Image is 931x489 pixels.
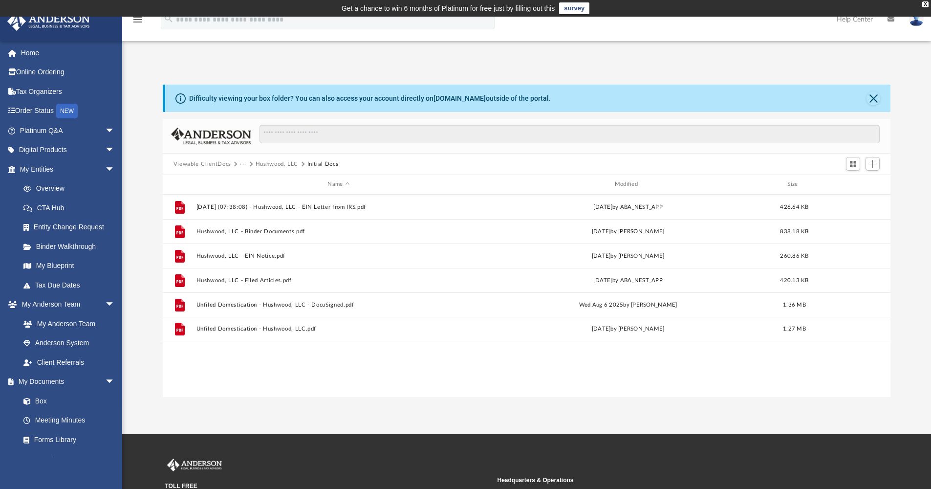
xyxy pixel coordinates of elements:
a: My Documentsarrow_drop_down [7,372,125,392]
button: Initial Docs [307,160,339,169]
div: [DATE] by [PERSON_NAME] [485,325,770,333]
a: Digital Productsarrow_drop_down [7,140,130,160]
a: My Blueprint [14,256,125,276]
a: My Entitiesarrow_drop_down [7,159,130,179]
button: Hushwood, LLC - Binder Documents.pdf [196,228,481,235]
span: 1.27 MB [783,326,806,332]
button: Switch to Grid View [846,157,861,171]
button: Hushwood, LLC - Filed Articles.pdf [196,277,481,284]
button: Unfiled Domestication - Hushwood, LLC - DocuSigned.pdf [196,302,481,308]
small: Headquarters & Operations [498,476,823,485]
a: Forms Library [14,430,120,449]
a: My Anderson Team [14,314,120,333]
i: menu [132,14,144,25]
span: arrow_drop_down [105,295,125,315]
span: arrow_drop_down [105,372,125,392]
span: arrow_drop_down [105,121,125,141]
a: Meeting Minutes [14,411,125,430]
a: Binder Walkthrough [14,237,130,256]
div: id [818,180,887,189]
div: [DATE] by [PERSON_NAME] [485,251,770,260]
a: survey [559,2,589,14]
img: User Pic [909,12,924,26]
img: Anderson Advisors Platinum Portal [165,459,224,471]
div: Size [775,180,814,189]
a: Tax Organizers [7,82,130,101]
button: Hushwood, LLC - EIN Notice.pdf [196,253,481,259]
div: Modified [485,180,771,189]
a: Overview [14,179,130,199]
button: Hushwood, LLC [256,160,298,169]
div: [DATE] by ABA_NEST_APP [485,276,770,285]
button: Close [866,91,880,105]
a: Online Ordering [7,63,130,82]
span: 426.64 KB [780,204,808,209]
div: NEW [56,104,78,118]
span: 838.18 KB [780,228,808,234]
div: Name [195,180,481,189]
a: menu [132,19,144,25]
img: Anderson Advisors Platinum Portal [4,12,93,31]
span: 1.36 MB [783,302,806,307]
a: Notarize [14,449,125,469]
a: Tax Due Dates [14,275,130,295]
div: close [922,1,929,7]
div: Wed Aug 6 2025 by [PERSON_NAME] [485,300,770,309]
button: Add [866,157,880,171]
div: [DATE] by ABA_NEST_APP [485,202,770,211]
a: Box [14,391,120,411]
span: 420.13 KB [780,277,808,283]
a: Anderson System [14,333,125,353]
i: search [163,13,174,24]
a: Home [7,43,130,63]
div: [DATE] by [PERSON_NAME] [485,227,770,236]
a: Order StatusNEW [7,101,130,121]
div: grid [163,195,891,397]
button: Unfiled Domestication - Hushwood, LLC.pdf [196,326,481,332]
a: CTA Hub [14,198,130,218]
a: My Anderson Teamarrow_drop_down [7,295,125,314]
a: Platinum Q&Aarrow_drop_down [7,121,130,140]
button: [DATE] (07:38:08) - Hushwood, LLC - EIN Letter from IRS.pdf [196,204,481,210]
input: Search files and folders [260,125,880,143]
span: arrow_drop_down [105,159,125,179]
button: ··· [240,160,246,169]
div: Difficulty viewing your box folder? You can also access your account directly on outside of the p... [189,93,551,104]
div: id [167,180,192,189]
span: arrow_drop_down [105,140,125,160]
a: Entity Change Request [14,218,130,237]
button: Viewable-ClientDocs [173,160,231,169]
div: Get a chance to win 6 months of Platinum for free just by filling out this [342,2,555,14]
a: Client Referrals [14,353,125,372]
a: [DOMAIN_NAME] [433,94,486,102]
span: 260.86 KB [780,253,808,258]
